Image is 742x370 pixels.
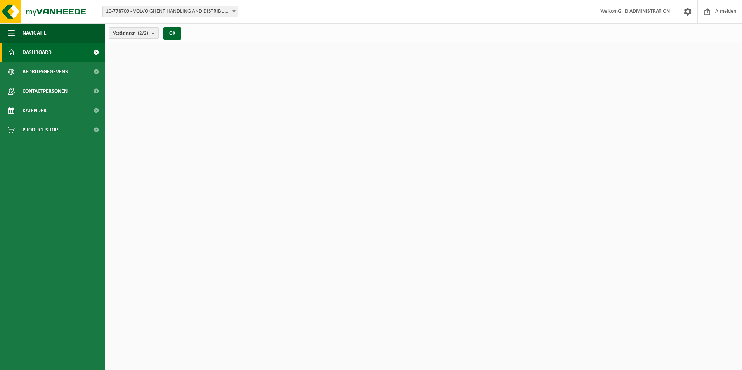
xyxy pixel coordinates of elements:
span: Vestigingen [113,28,148,39]
strong: GHD ADMINISTRATION [618,9,670,14]
span: Kalender [23,101,47,120]
span: Bedrijfsgegevens [23,62,68,81]
span: Contactpersonen [23,81,68,101]
button: Vestigingen(2/2) [109,27,159,39]
count: (2/2) [138,31,148,36]
span: Dashboard [23,43,52,62]
span: Product Shop [23,120,58,140]
span: Navigatie [23,23,47,43]
span: 10-778709 - VOLVO GHENT HANDLING AND DISTRIBUTION - DESTELDONK [102,6,238,17]
span: 10-778709 - VOLVO GHENT HANDLING AND DISTRIBUTION - DESTELDONK [103,6,238,17]
button: OK [163,27,181,40]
